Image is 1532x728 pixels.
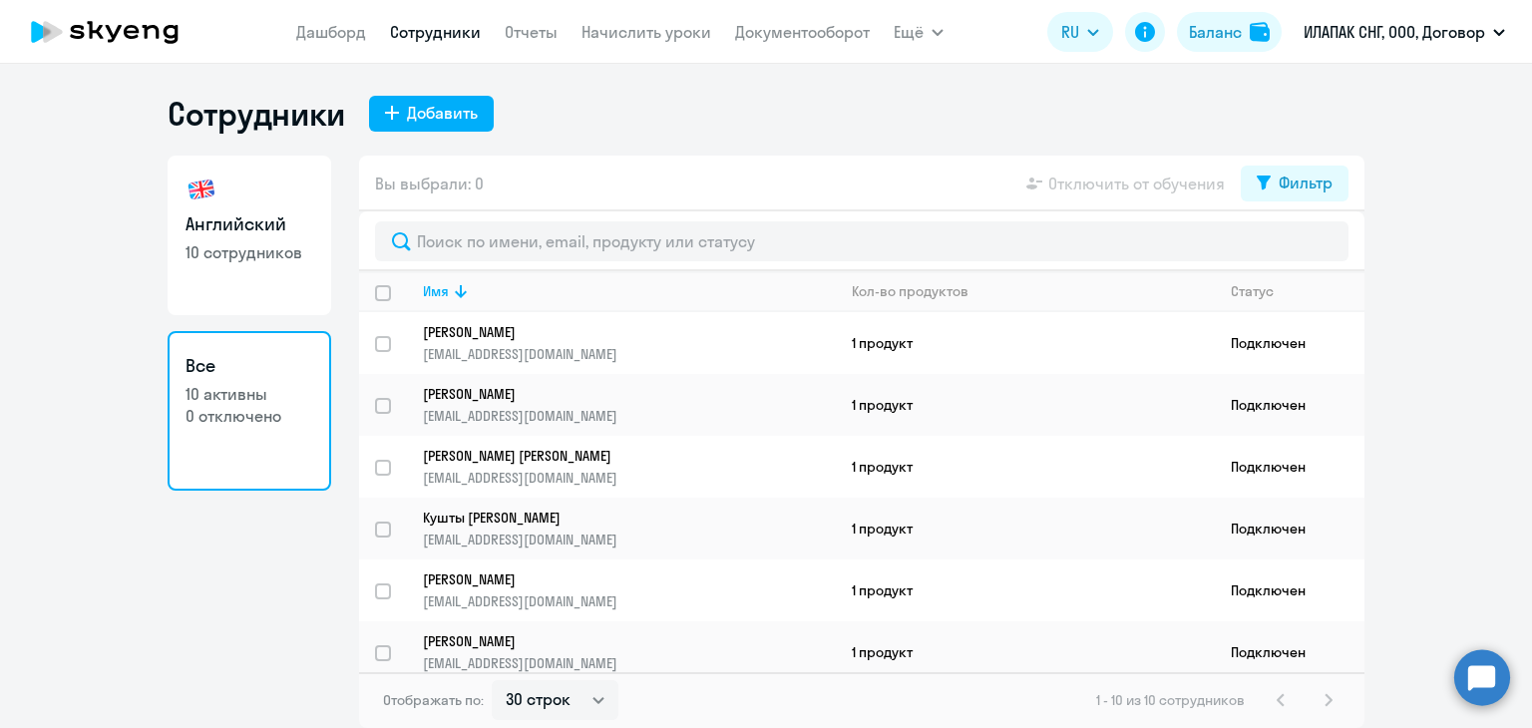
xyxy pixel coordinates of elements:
td: Подключен [1215,312,1364,374]
p: [PERSON_NAME] [423,632,808,650]
p: 10 активны [186,383,313,405]
button: RU [1047,12,1113,52]
p: [EMAIL_ADDRESS][DOMAIN_NAME] [423,469,835,487]
div: Кол-во продуктов [852,282,968,300]
p: ИЛАПАК СНГ, ООО, Договор [1304,20,1485,44]
td: 1 продукт [836,312,1215,374]
td: 1 продукт [836,436,1215,498]
p: [PERSON_NAME] [423,323,808,341]
span: Отображать по: [383,691,484,709]
div: Статус [1231,282,1274,300]
a: [PERSON_NAME] [PERSON_NAME][EMAIL_ADDRESS][DOMAIN_NAME] [423,447,835,487]
td: 1 продукт [836,498,1215,559]
td: 1 продукт [836,559,1215,621]
img: balance [1250,22,1270,42]
a: Документооборот [735,22,870,42]
h3: Все [186,353,313,379]
span: RU [1061,20,1079,44]
p: 0 отключено [186,405,313,427]
a: Сотрудники [390,22,481,42]
td: Подключен [1215,559,1364,621]
img: english [186,174,217,205]
span: 1 - 10 из 10 сотрудников [1096,691,1245,709]
a: [PERSON_NAME][EMAIL_ADDRESS][DOMAIN_NAME] [423,323,835,363]
a: [PERSON_NAME][EMAIL_ADDRESS][DOMAIN_NAME] [423,385,835,425]
a: Все10 активны0 отключено [168,331,331,491]
button: ИЛАПАК СНГ, ООО, Договор [1294,8,1515,56]
td: Подключен [1215,436,1364,498]
td: Подключен [1215,374,1364,436]
p: [EMAIL_ADDRESS][DOMAIN_NAME] [423,592,835,610]
h3: Английский [186,211,313,237]
a: Начислить уроки [581,22,711,42]
p: [PERSON_NAME] [423,570,808,588]
p: Кушты [PERSON_NAME] [423,509,808,527]
div: Баланс [1189,20,1242,44]
p: [PERSON_NAME] [PERSON_NAME] [423,447,808,465]
p: [EMAIL_ADDRESS][DOMAIN_NAME] [423,654,835,672]
div: Добавить [407,101,478,125]
h1: Сотрудники [168,94,345,134]
p: [EMAIL_ADDRESS][DOMAIN_NAME] [423,531,835,548]
td: Подключен [1215,621,1364,683]
button: Балансbalance [1177,12,1282,52]
div: Статус [1231,282,1363,300]
a: Английский10 сотрудников [168,156,331,315]
div: Имя [423,282,835,300]
div: Имя [423,282,449,300]
a: Кушты [PERSON_NAME][EMAIL_ADDRESS][DOMAIN_NAME] [423,509,835,548]
span: Ещё [894,20,924,44]
button: Ещё [894,12,944,52]
td: 1 продукт [836,621,1215,683]
td: Подключен [1215,498,1364,559]
a: [PERSON_NAME][EMAIL_ADDRESS][DOMAIN_NAME] [423,632,835,672]
span: Вы выбрали: 0 [375,172,484,195]
p: 10 сотрудников [186,241,313,263]
p: [EMAIL_ADDRESS][DOMAIN_NAME] [423,345,835,363]
p: [EMAIL_ADDRESS][DOMAIN_NAME] [423,407,835,425]
button: Добавить [369,96,494,132]
a: [PERSON_NAME][EMAIL_ADDRESS][DOMAIN_NAME] [423,570,835,610]
a: Отчеты [505,22,558,42]
td: 1 продукт [836,374,1215,436]
div: Кол-во продуктов [852,282,1214,300]
a: Дашборд [296,22,366,42]
button: Фильтр [1241,166,1348,201]
div: Фильтр [1279,171,1333,194]
p: [PERSON_NAME] [423,385,808,403]
input: Поиск по имени, email, продукту или статусу [375,221,1348,261]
